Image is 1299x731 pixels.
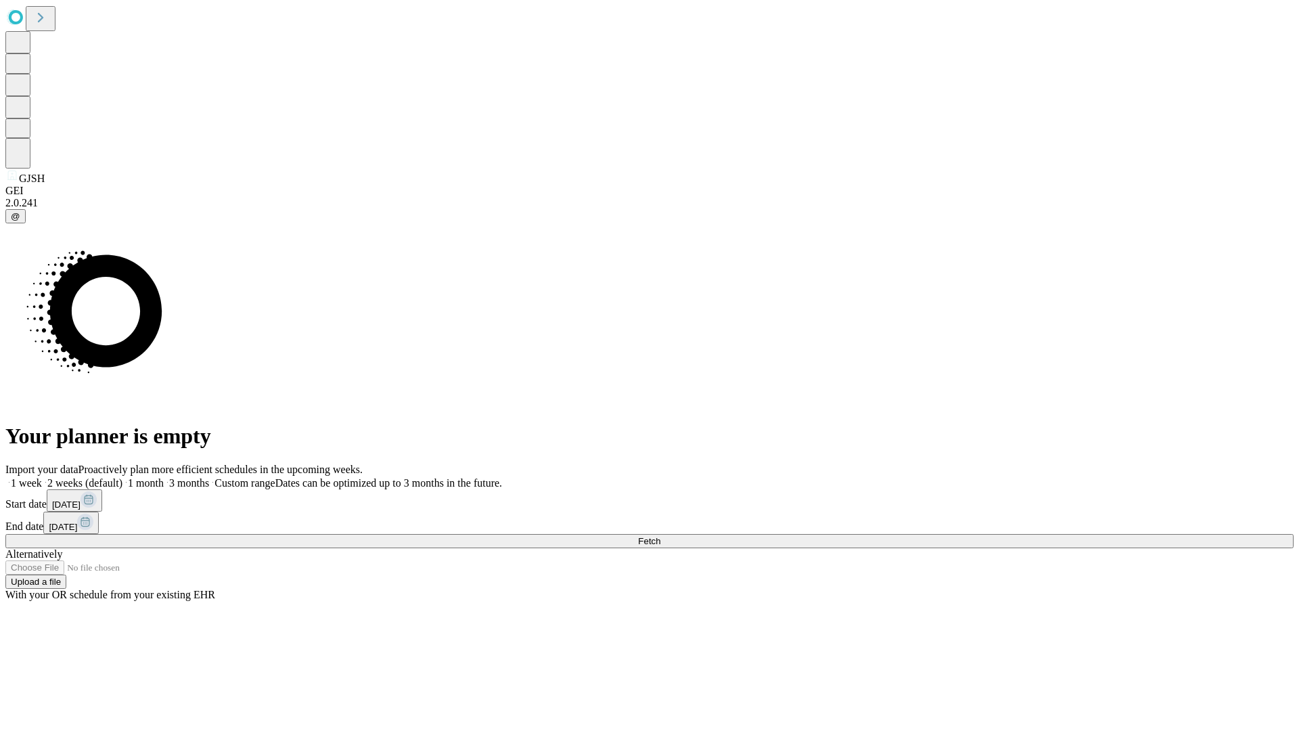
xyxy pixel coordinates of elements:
div: 2.0.241 [5,197,1294,209]
span: Custom range [214,477,275,489]
span: 1 month [128,477,164,489]
span: @ [11,211,20,221]
span: Dates can be optimized up to 3 months in the future. [275,477,502,489]
span: [DATE] [52,500,81,510]
button: [DATE] [43,512,99,534]
span: 2 weeks (default) [47,477,122,489]
button: [DATE] [47,489,102,512]
span: Import your data [5,464,78,475]
span: Proactively plan more efficient schedules in the upcoming weeks. [78,464,363,475]
span: With your OR schedule from your existing EHR [5,589,215,600]
div: End date [5,512,1294,534]
span: Fetch [638,536,660,546]
div: Start date [5,489,1294,512]
h1: Your planner is empty [5,424,1294,449]
span: 3 months [169,477,209,489]
span: 1 week [11,477,42,489]
button: @ [5,209,26,223]
button: Fetch [5,534,1294,548]
div: GEI [5,185,1294,197]
button: Upload a file [5,575,66,589]
span: Alternatively [5,548,62,560]
span: [DATE] [49,522,77,532]
span: GJSH [19,173,45,184]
